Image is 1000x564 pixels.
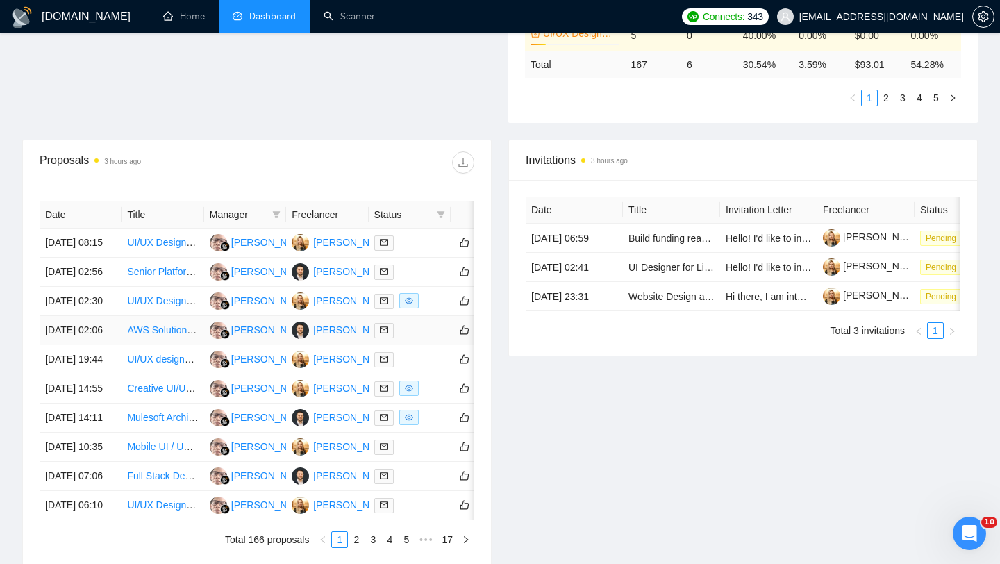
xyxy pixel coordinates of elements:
a: HH[PERSON_NAME] [210,236,311,247]
a: HH[PERSON_NAME] [210,295,311,306]
td: [DATE] 02:06 [40,316,122,345]
img: c1VvKIttGVViXNJL2ESZaUf3zaf4LsFQKa-J0jOo-moCuMrl1Xwh1qxgsHaISjvPQe [823,229,840,247]
a: VP[PERSON_NAME] [292,499,393,510]
img: gigradar-bm.png [220,329,230,339]
button: left [910,322,927,339]
a: [PERSON_NAME] [823,260,923,272]
span: mail [380,297,388,305]
td: Senior Platform and Performance Engineer [122,258,203,287]
img: logo [11,6,33,28]
span: dashboard [233,11,242,21]
a: 2 [878,90,894,106]
img: HH [210,263,227,281]
a: HH[PERSON_NAME] [210,324,311,335]
span: like [460,499,469,511]
div: [PERSON_NAME] [231,468,311,483]
span: like [460,354,469,365]
li: 2 [348,531,365,548]
button: like [456,292,473,309]
td: [DATE] 02:41 [526,253,623,282]
td: 30.54 % [737,51,794,78]
span: eye [405,297,413,305]
a: Pending [920,261,967,272]
td: 167 [625,51,681,78]
td: 6 [681,51,737,78]
span: mail [380,384,388,392]
span: ••• [415,531,437,548]
th: Manager [204,201,286,229]
img: HH [210,292,227,310]
td: Mobile UI / UX Designer [122,433,203,462]
a: AWS Solutions Architect (Serverless Cloud Engineering, Infrastructure Design, Security) - SaaS [127,324,538,335]
a: homeHome [163,10,205,22]
img: c1VvKIttGVViXNJL2ESZaUf3zaf4LsFQKa-J0jOo-moCuMrl1Xwh1qxgsHaISjvPQe [823,258,840,276]
a: 4 [382,532,397,547]
th: Title [122,201,203,229]
span: user [781,12,790,22]
td: 0.00% [905,19,961,51]
span: like [460,266,469,277]
a: Creative UI/UX Designer (Support Across Multiple MVPs & Projects) [127,383,420,394]
span: mail [380,326,388,334]
a: UI/UX designer for 1 Pricing page in [GEOGRAPHIC_DATA] [127,354,386,365]
span: like [460,324,469,335]
span: Invitations [526,151,960,169]
a: 5 [399,532,414,547]
div: [PERSON_NAME] [313,235,393,250]
span: Connects: [703,9,744,24]
a: 3 [895,90,910,106]
td: [DATE] 06:59 [526,224,623,253]
td: 40.00% [737,19,794,51]
td: Mulesoft Architects - 100% remote, ASAP, 12+ months [122,404,203,433]
div: [PERSON_NAME] [231,439,311,454]
div: [PERSON_NAME] [313,497,393,513]
span: right [949,94,957,102]
span: mail [380,442,388,451]
a: UI Designer for Light UI Cleanup [628,262,769,273]
td: UI/UX Designer Needed for Construction Company Website [122,491,203,520]
a: Mulesoft Architects - 100% remote, ASAP, 12+ months [127,412,361,423]
a: setting [972,11,994,22]
td: 0.00% [793,19,849,51]
span: eye [405,413,413,422]
td: 0 [681,19,737,51]
div: [PERSON_NAME] [231,351,311,367]
span: like [460,295,469,306]
img: HH [210,467,227,485]
a: [PERSON_NAME] [823,290,923,301]
li: Previous Page [910,322,927,339]
a: Pending [920,232,967,243]
img: gigradar-bm.png [220,242,230,251]
a: 1 [862,90,877,106]
a: 1 [332,532,347,547]
li: 3 [365,531,381,548]
button: right [458,531,474,548]
button: like [456,497,473,513]
div: [PERSON_NAME] [313,410,393,425]
div: [PERSON_NAME] [313,381,393,396]
td: UI/UX Designer Needed for App Redesign [122,229,203,258]
td: AWS Solutions Architect (Serverless Cloud Engineering, Infrastructure Design, Security) - SaaS [122,316,203,345]
img: VP [292,438,309,456]
a: VP[PERSON_NAME] [292,295,393,306]
li: 4 [911,90,928,106]
iframe: Intercom live chat [953,517,986,550]
div: [PERSON_NAME] [231,235,311,250]
span: like [460,237,469,248]
li: Next Page [458,531,474,548]
li: 1 [927,322,944,339]
td: [DATE] 14:55 [40,374,122,404]
th: Freelancer [817,197,915,224]
span: left [915,327,923,335]
img: HH [210,380,227,397]
time: 3 hours ago [591,157,628,165]
td: 3.59 % [793,51,849,78]
button: like [456,351,473,367]
img: VP [292,292,309,310]
li: Next 5 Pages [415,531,437,548]
img: c1VvKIttGVViXNJL2ESZaUf3zaf4LsFQKa-J0jOo-moCuMrl1Xwh1qxgsHaISjvPQe [823,288,840,305]
span: Dashboard [249,10,296,22]
button: setting [972,6,994,28]
img: HH [210,497,227,514]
